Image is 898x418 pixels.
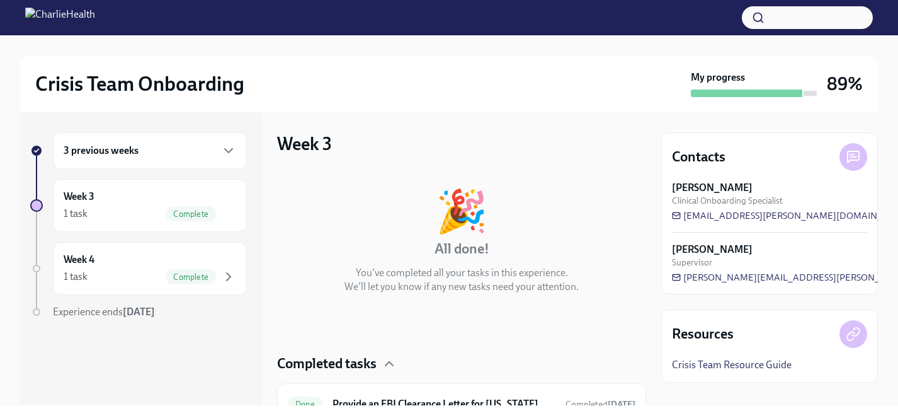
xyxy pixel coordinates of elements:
h4: All done! [435,240,489,258]
a: Crisis Team Resource Guide [672,358,792,372]
h4: Resources [672,325,734,344]
div: 3 previous weeks [53,132,247,169]
p: You've completed all your tasks in this experience. [356,266,568,280]
h4: Completed tasks [277,354,377,373]
span: Supervisor [672,257,712,269]
strong: [PERSON_NAME] [672,181,753,195]
img: CharlieHealth [25,8,95,28]
h6: Provide an FBI Clearance Letter for [US_STATE] [332,397,555,411]
span: Experience ends [53,306,155,318]
a: Week 31 taskComplete [30,179,247,232]
span: Done [288,400,322,409]
span: Completed [566,399,635,410]
h4: Contacts [672,148,725,166]
h3: Week 3 [277,132,332,155]
div: 1 task [64,207,88,221]
div: 1 task [64,270,88,284]
strong: [DATE] [123,306,155,318]
strong: My progress [691,71,745,84]
span: August 20th, 2025 19:02 [566,398,635,410]
a: Week 41 taskComplete [30,242,247,295]
strong: [DATE] [608,399,635,410]
div: 🎉 [436,190,487,232]
span: Complete [166,209,216,219]
h6: Week 4 [64,253,94,267]
div: Completed tasks [277,354,646,373]
span: Complete [166,272,216,282]
h2: Crisis Team Onboarding [35,71,244,96]
p: We'll let you know if any new tasks need your attention. [344,280,579,294]
h3: 89% [827,73,863,95]
strong: [PERSON_NAME] [672,243,753,257]
span: Clinical Onboarding Specialist [672,195,783,207]
a: DoneProvide an FBI Clearance Letter for [US_STATE]Completed[DATE] [288,394,635,414]
h6: Week 3 [64,190,94,204]
h6: 3 previous weeks [64,144,139,158]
